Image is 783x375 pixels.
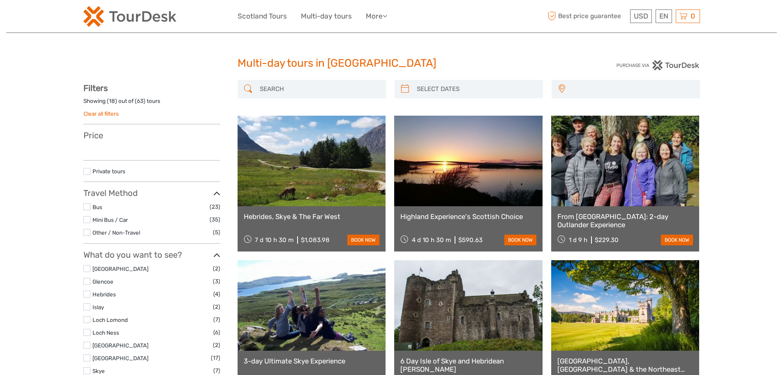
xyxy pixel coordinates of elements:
a: 6 Day Isle of Skye and Hebridean [PERSON_NAME] [400,357,536,374]
h3: Price [83,130,220,140]
a: Clear all filters [83,110,119,117]
a: [GEOGRAPHIC_DATA], [GEOGRAPHIC_DATA] & the Northeast Coast [557,357,693,374]
span: 0 [689,12,696,20]
span: (3) [213,277,220,286]
a: From [GEOGRAPHIC_DATA]: 2-day Outlander Experience [557,212,693,229]
a: 3-day Ultimate Skye Experience [244,357,380,365]
a: Multi-day tours [301,10,352,22]
div: $229.30 [595,236,619,244]
div: EN [656,9,672,23]
span: (5) [213,228,220,237]
span: (7) [213,315,220,324]
span: (2) [213,340,220,350]
span: (2) [213,302,220,312]
a: Bus [92,204,102,210]
img: 2254-3441b4b5-4e5f-4d00-b396-31f1d84a6ebf_logo_small.png [83,6,176,27]
h1: Multi-day tours in [GEOGRAPHIC_DATA] [238,57,546,70]
span: (23) [210,202,220,212]
a: Loch Lomond [92,317,128,323]
span: 4 d 10 h 30 m [412,236,451,244]
a: book now [504,235,536,245]
img: PurchaseViaTourDesk.png [616,60,700,70]
a: Hebrides [92,291,116,298]
span: Best price guarantee [546,9,628,23]
span: 7 d 10 h 30 m [255,236,293,244]
span: (2) [213,264,220,273]
a: book now [661,235,693,245]
span: USD [634,12,648,20]
a: Mini Bus / Car [92,217,128,223]
a: Islay [92,304,104,310]
strong: Filters [83,83,108,93]
a: Private tours [92,168,125,175]
h3: What do you want to see? [83,250,220,260]
a: [GEOGRAPHIC_DATA] [92,342,148,349]
a: Scotland Tours [238,10,287,22]
a: [GEOGRAPHIC_DATA] [92,266,148,272]
a: More [366,10,387,22]
a: Hebrides, Skye & The Far West [244,212,380,221]
label: 63 [137,97,143,105]
label: 18 [109,97,115,105]
div: $1,083.98 [301,236,330,244]
div: $590.63 [458,236,483,244]
input: SELECT DATES [413,82,539,96]
input: SEARCH [256,82,382,96]
a: Skye [92,368,105,374]
a: Loch Ness [92,329,119,336]
span: (4) [213,289,220,299]
a: Highland Experience's Scottish Choice [400,212,536,221]
span: 1 d 9 h [569,236,587,244]
span: (6) [213,328,220,337]
a: book now [347,235,379,245]
span: (17) [211,353,220,363]
a: Other / Non-Travel [92,229,140,236]
h3: Travel Method [83,188,220,198]
a: [GEOGRAPHIC_DATA] [92,355,148,361]
div: Showing ( ) out of ( ) tours [83,97,220,110]
span: (35) [210,215,220,224]
a: Glencoe [92,278,113,285]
